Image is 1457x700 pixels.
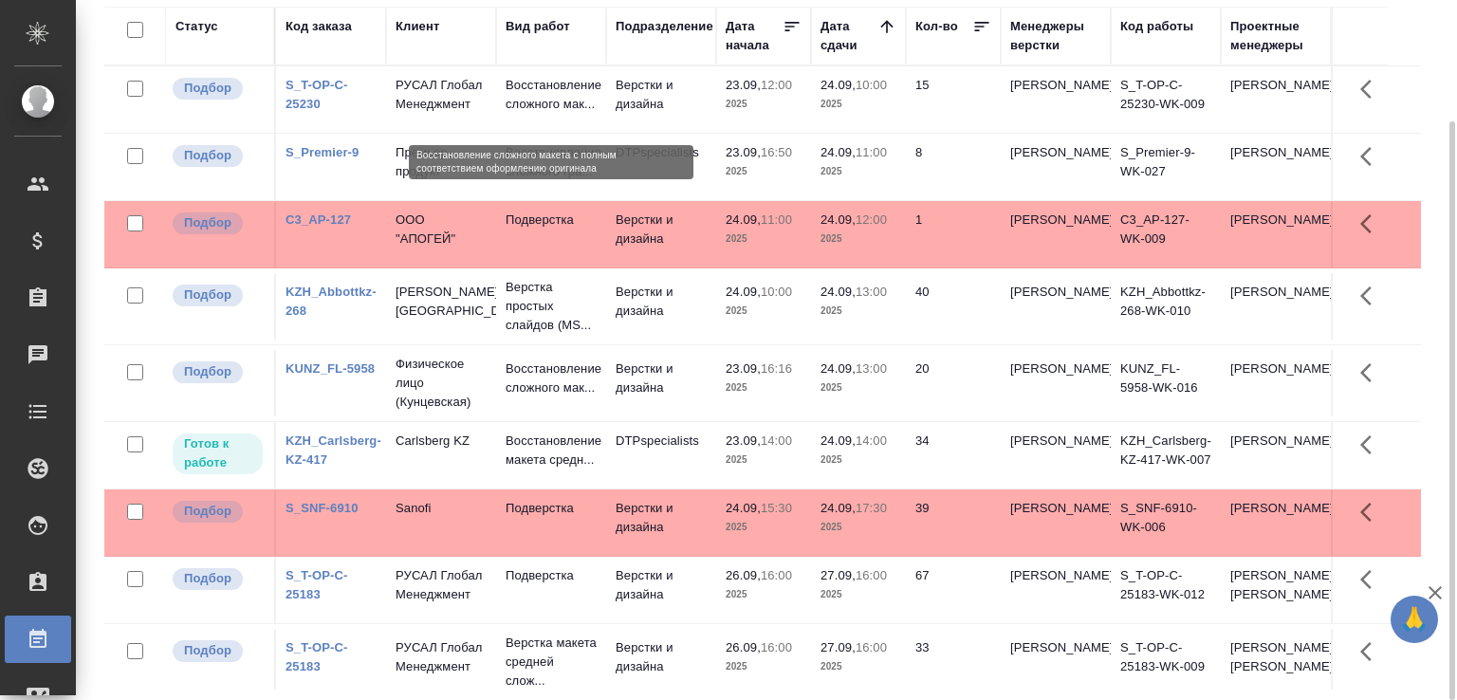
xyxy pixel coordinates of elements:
p: [PERSON_NAME] [1010,432,1101,451]
a: C3_AP-127 [286,212,351,227]
div: Клиент [396,17,439,36]
td: Верстки и дизайна [606,350,716,416]
td: S_T-OP-C-25183-WK-009 [1111,629,1221,695]
td: [PERSON_NAME] [1221,134,1331,200]
p: [PERSON_NAME], [PERSON_NAME] [1230,638,1321,676]
td: Верстки и дизайна [606,489,716,556]
p: 2025 [821,162,896,181]
p: [PERSON_NAME], [PERSON_NAME] [1230,566,1321,604]
p: 23.09, [726,433,761,448]
button: 🙏 [1391,596,1438,643]
p: 2025 [821,378,896,397]
p: 24.09, [726,501,761,515]
td: 34 [906,422,1001,488]
a: S_SNF-6910 [286,501,359,515]
p: Подбор [184,362,231,381]
td: DTPspecialists [606,422,716,488]
p: Восстановление сложного мак... [506,359,597,397]
td: 67 [906,557,1001,623]
p: 14:00 [856,433,887,448]
p: 2025 [726,585,802,604]
button: Здесь прячутся важные кнопки [1349,489,1394,535]
p: 24.09, [821,212,856,227]
p: 16:00 [761,568,792,582]
button: Здесь прячутся важные кнопки [1349,134,1394,179]
p: 14:00 [761,433,792,448]
p: 2025 [726,162,802,181]
p: 24.09, [821,361,856,376]
p: [PERSON_NAME] [GEOGRAPHIC_DATA] [396,283,487,321]
div: Код заказа [286,17,352,36]
p: 11:00 [761,212,792,227]
p: 24.09, [821,78,856,92]
p: 2025 [726,378,802,397]
a: S_T-OP-C-25230 [286,78,348,111]
div: Кол-во [915,17,958,36]
td: [PERSON_NAME] [1221,489,1331,556]
p: [PERSON_NAME] [1010,143,1101,162]
p: 23.09, [726,78,761,92]
td: [PERSON_NAME] [1221,66,1331,133]
p: 2025 [726,451,802,470]
p: 16:00 [761,640,792,654]
p: 24.09, [726,212,761,227]
a: S_Premier-9 [286,145,359,159]
p: Верстка простых слайдов (MS... [506,278,597,335]
div: Проектные менеджеры [1230,17,1321,55]
td: [PERSON_NAME] [1221,350,1331,416]
p: Готов к работе [184,434,251,472]
button: Здесь прячутся важные кнопки [1349,557,1394,602]
td: S_T-OP-C-25183-WK-012 [1111,557,1221,623]
p: Подверстка [506,566,597,585]
span: 🙏 [1398,599,1430,639]
p: Верстка макета средней слож... [506,634,597,691]
a: S_T-OP-C-25183 [286,568,348,601]
p: 12:00 [761,78,792,92]
p: 11:00 [856,145,887,159]
p: [PERSON_NAME] [1010,211,1101,230]
div: Дата сдачи [821,17,877,55]
td: 33 [906,629,1001,695]
td: DTPspecialists [606,134,716,200]
p: [PERSON_NAME] [1010,499,1101,518]
p: [PERSON_NAME] [1010,359,1101,378]
p: 27.09, [821,640,856,654]
td: KZH_Carlsberg-KZ-417-WK-007 [1111,422,1221,488]
p: Подбор [184,213,231,232]
p: 24.09, [821,501,856,515]
div: Можно подбирать исполнителей [171,283,265,308]
button: Здесь прячутся важные кнопки [1349,66,1394,112]
td: 15 [906,66,1001,133]
div: Менеджеры верстки [1010,17,1101,55]
p: Подбор [184,502,231,521]
p: Carlsberg KZ [396,432,487,451]
td: Верстки и дизайна [606,273,716,340]
td: KUNZ_FL-5958-WK-016 [1111,350,1221,416]
p: 24.09, [726,285,761,299]
p: 2025 [821,518,896,537]
p: 10:00 [856,78,887,92]
td: Верстки и дизайна [606,201,716,267]
p: [PERSON_NAME] [1010,283,1101,302]
p: 16:00 [856,568,887,582]
p: 23.09, [726,145,761,159]
td: S_SNF-6910-WK-006 [1111,489,1221,556]
div: Можно подбирать исполнителей [171,76,265,101]
p: Физическое лицо (Кунцевская) [396,355,487,412]
td: S_Premier-9-WK-027 [1111,134,1221,200]
td: Верстки и дизайна [606,66,716,133]
a: S_T-OP-C-25183 [286,640,348,673]
td: KZH_Abbottkz-268-WK-010 [1111,273,1221,340]
button: Здесь прячутся важные кнопки [1349,273,1394,319]
p: 17:30 [856,501,887,515]
p: Подбор [184,641,231,660]
td: 40 [906,273,1001,340]
p: 24.09, [821,433,856,448]
p: 16:16 [761,361,792,376]
p: 23.09, [726,361,761,376]
div: Дата начала [726,17,783,55]
p: 2025 [821,585,896,604]
p: 24.09, [821,145,856,159]
div: Можно подбирать исполнителей [171,211,265,236]
p: Подбор [184,146,231,165]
